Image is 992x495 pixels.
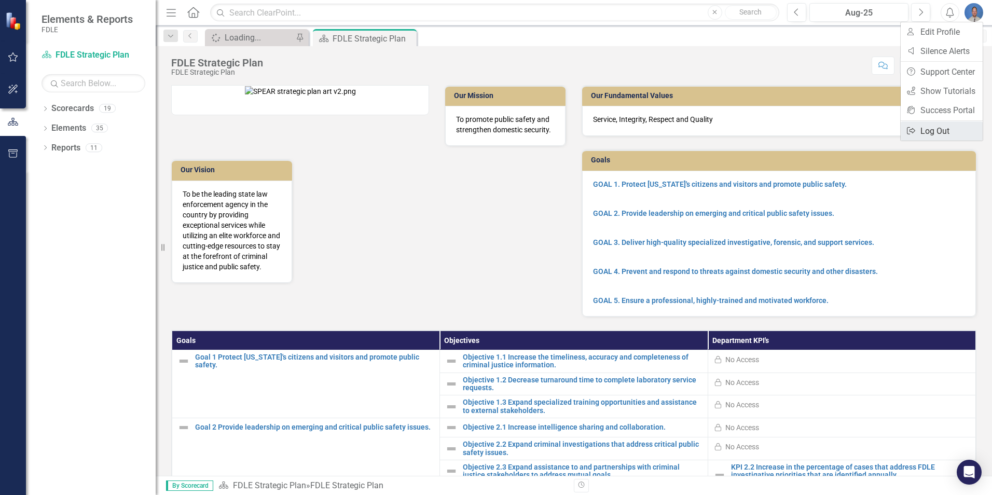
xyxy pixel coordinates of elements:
button: Search [725,5,777,20]
a: GOAL 4. Prevent and respond to threats against domestic security and other disasters. [593,267,878,276]
a: FDLE Strategic Plan [233,480,306,490]
a: Silence Alerts [901,42,983,61]
p: To promote public safety and strengthen domestic security. [456,114,555,135]
a: Log Out [901,121,983,141]
td: Double-Click to Edit Right Click for Context Menu [708,460,975,490]
img: Not Defined [713,469,726,482]
a: Elements [51,122,86,134]
a: Objective 2.1 Increase intelligence sharing and collaboration. [463,423,702,431]
a: Edit Profile [901,22,983,42]
span: Search [739,8,762,16]
div: » [218,480,566,492]
span: By Scorecard [166,480,213,491]
div: No Access [725,442,759,452]
h3: Our Fundamental Values [591,92,971,100]
a: Reports [51,142,80,154]
img: Not Defined [445,355,458,367]
div: Loading... [225,31,293,44]
a: FDLE Strategic Plan [42,49,145,61]
img: Not Defined [445,378,458,390]
p: Service, Integrity, Respect and Quality [593,114,965,125]
a: Objective 1.1 Increase the timeliness, accuracy and completeness of criminal justice information. [463,353,702,369]
a: Success Portal [901,101,983,120]
a: Goal 2 Provide leadership on emerging and critical public safety issues. [195,423,434,431]
img: Not Defined [445,443,458,455]
a: Objective 2.2 Expand criminal investigations that address critical public safety issues. [463,441,702,457]
a: Goal 1 Protect [US_STATE]'s citizens and visitors and promote public safety. [195,353,434,369]
div: No Access [725,377,759,388]
a: Loading... [208,31,293,44]
div: FDLE Strategic Plan [171,57,263,68]
h3: Our Vision [181,166,287,174]
a: KPI 2.2 Increase in the percentage of cases that address FDLE investigative priorities that are i... [731,463,970,479]
div: FDLE Strategic Plan [333,32,414,45]
a: Support Center [901,62,983,81]
small: FDLE [42,25,133,34]
div: No Access [725,400,759,410]
a: GOAL 1. Protect [US_STATE]'s citizens and visitors and promote public safety. [593,180,847,188]
a: Show Tutorials [901,81,983,101]
div: No Access [725,422,759,433]
h3: Our Mission [454,92,560,100]
div: FDLE Strategic Plan [171,68,263,76]
img: ClearPoint Strategy [5,12,23,30]
div: Aug-25 [813,7,905,19]
a: GOAL 2. Provide leadership on emerging and critical public safety issues. [593,209,834,217]
div: Open Intercom Messenger [957,460,982,485]
a: Objective 1.3 Expand specialized training opportunities and assistance to external stakeholders. [463,398,702,415]
a: Objective 1.2 Decrease turnaround time to complete laboratory service requests. [463,376,702,392]
img: Not Defined [445,401,458,413]
div: FDLE Strategic Plan [310,480,383,490]
img: SPEAR strategic plan art v2.png [245,86,356,97]
img: Not Defined [177,355,190,367]
button: Aug-25 [809,3,908,22]
span: Elements & Reports [42,13,133,25]
h3: Goals [591,156,971,164]
input: Search Below... [42,74,145,92]
div: No Access [725,354,759,365]
a: GOAL 3. Deliver high-quality specialized investigative, forensic, and support services. [593,238,874,246]
img: Not Defined [445,421,458,434]
a: Scorecards [51,103,94,115]
p: To be the leading state law enforcement agency in the country by providing exceptional services w... [183,189,281,272]
div: 35 [91,124,108,133]
a: Objective 2.3 Expand assistance to and partnerships with criminal justice stakeholders to address... [463,463,702,479]
img: Not Defined [445,465,458,477]
img: Not Defined [177,421,190,434]
div: 19 [99,104,116,113]
div: 11 [86,143,102,152]
input: Search ClearPoint... [210,4,779,22]
img: Steve Dressler [965,3,983,22]
a: GOAL 5. Ensure a professional, highly-trained and motivated workforce. [593,296,829,305]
